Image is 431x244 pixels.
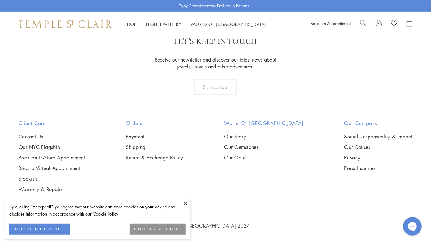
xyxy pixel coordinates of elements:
[19,196,85,203] a: FAQs
[9,224,70,235] button: ACCEPT ALL COOKIES
[191,21,267,27] a: World of [DEMOGRAPHIC_DATA]World of [DEMOGRAPHIC_DATA]
[344,144,412,150] a: Our Causes
[19,133,85,140] a: Contact Us
[344,120,412,127] h2: Our Company
[194,79,237,95] div: Subscribe
[224,133,304,140] a: Our Story
[19,120,85,127] h2: Client Care
[9,203,186,217] div: By clicking “Accept all”, you agree that our website can store cookies on your device and disclos...
[126,154,183,161] a: Return & Exchange Policy
[130,224,186,235] button: COOKIES SETTINGS
[344,165,412,172] a: Press Inquiries
[179,3,249,9] p: Enjoy Complimentary Delivery & Returns
[224,154,304,161] a: Our Gold
[124,21,137,27] a: ShopShop
[19,144,85,150] a: Our NYC Flagship
[19,165,85,172] a: Book a Virtual Appointment
[174,36,257,47] p: LET'S KEEP IN TOUCH
[224,120,304,127] h2: World of [GEOGRAPHIC_DATA]
[224,144,304,150] a: Our Gemstones
[19,20,112,28] img: Temple St. Clair
[146,21,181,27] a: High JewelleryHigh Jewellery
[310,20,351,26] a: Book an Appointment
[19,154,85,161] a: Book an In-Store Appointment
[181,222,250,229] a: © [GEOGRAPHIC_DATA] 2024
[360,20,366,29] a: Search
[126,133,183,140] a: Payment
[407,20,412,29] a: Open Shopping Bag
[19,186,85,193] a: Warranty & Repairs
[19,175,85,182] a: Stockists
[126,120,183,127] h2: Orders
[344,154,412,161] a: Privacy
[126,144,183,150] a: Shipping
[124,20,267,28] nav: Main navigation
[344,133,412,140] a: Social Responsibility & Impact
[153,56,278,70] p: Receive our newsletter and discover our latest news about jewels, travels and other adventures.
[391,20,397,29] a: View Wishlist
[400,215,425,238] iframe: Gorgias live chat messenger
